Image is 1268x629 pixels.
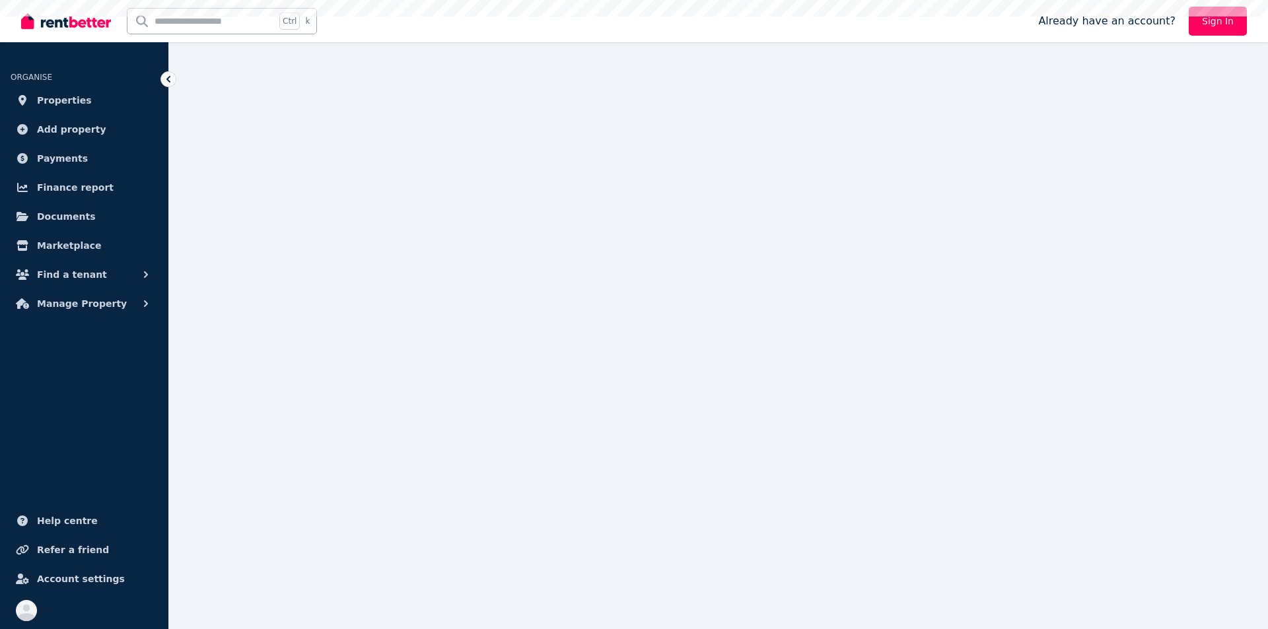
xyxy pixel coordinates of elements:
a: Add property [11,116,158,143]
span: Manage Property [37,296,127,312]
span: ORGANISE [11,73,52,82]
a: Payments [11,145,158,172]
span: Help centre [37,513,98,529]
span: Marketplace [37,238,101,253]
a: Refer a friend [11,537,158,563]
a: Marketplace [11,232,158,259]
a: Finance report [11,174,158,201]
a: Documents [11,203,158,230]
span: Documents [37,209,96,224]
span: Add property [37,121,106,137]
span: Ctrl [279,13,300,30]
span: k [305,16,310,26]
img: RentBetter [21,11,111,31]
span: Properties [37,92,92,108]
button: Manage Property [11,290,158,317]
span: Refer a friend [37,542,109,558]
a: Help centre [11,508,158,534]
span: Already have an account? [1038,13,1176,29]
span: Find a tenant [37,267,107,282]
span: Finance report [37,180,114,195]
button: Find a tenant [11,261,158,288]
span: Payments [37,150,88,166]
a: Account settings [11,566,158,592]
a: Sign In [1189,7,1247,36]
a: Properties [11,87,158,114]
span: Account settings [37,571,125,587]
